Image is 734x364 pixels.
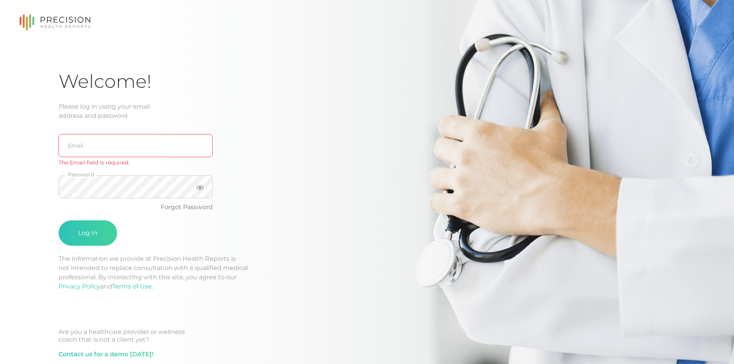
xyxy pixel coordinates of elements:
[112,283,153,290] a: Terms of Use.
[59,159,213,167] div: The Email field is required.
[59,328,675,344] div: Are you a healthcare provider or wellness coach that is not a client yet?
[59,220,117,246] button: Log In
[59,70,675,93] h1: Welcome!
[59,254,675,291] p: The information we provide at Precision Health Reports is not intended to replace consultation wi...
[59,350,153,359] a: Contact us for a demo [DATE]!
[59,283,100,290] a: Privacy Policy
[59,102,675,121] div: Please log in using your email address and password
[59,134,213,157] input: Email
[161,203,213,211] a: Forgot Password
